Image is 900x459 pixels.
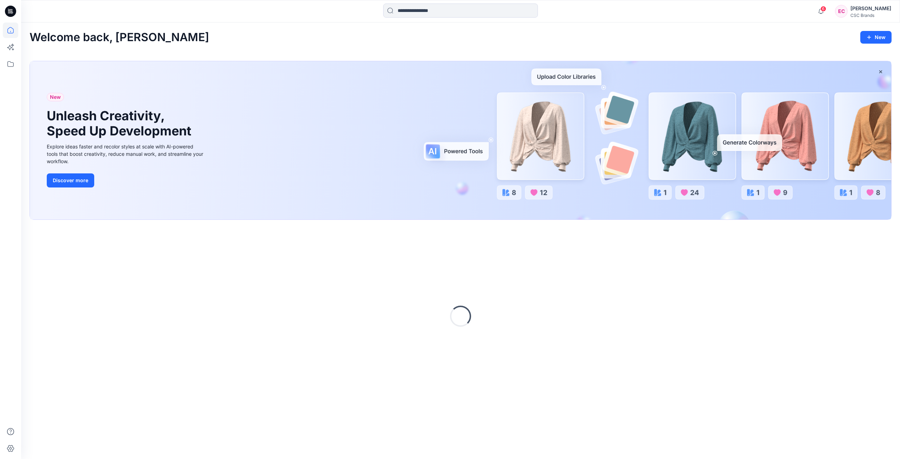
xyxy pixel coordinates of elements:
[47,143,205,165] div: Explore ideas faster and recolor styles at scale with AI-powered tools that boost creativity, red...
[50,93,61,101] span: New
[850,13,891,18] div: CSC Brands
[835,5,848,18] div: EC
[30,31,209,44] h2: Welcome back, [PERSON_NAME]
[860,31,892,44] button: New
[850,4,891,13] div: [PERSON_NAME]
[47,173,205,187] a: Discover more
[821,6,826,12] span: 6
[47,173,94,187] button: Discover more
[47,108,194,139] h1: Unleash Creativity, Speed Up Development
